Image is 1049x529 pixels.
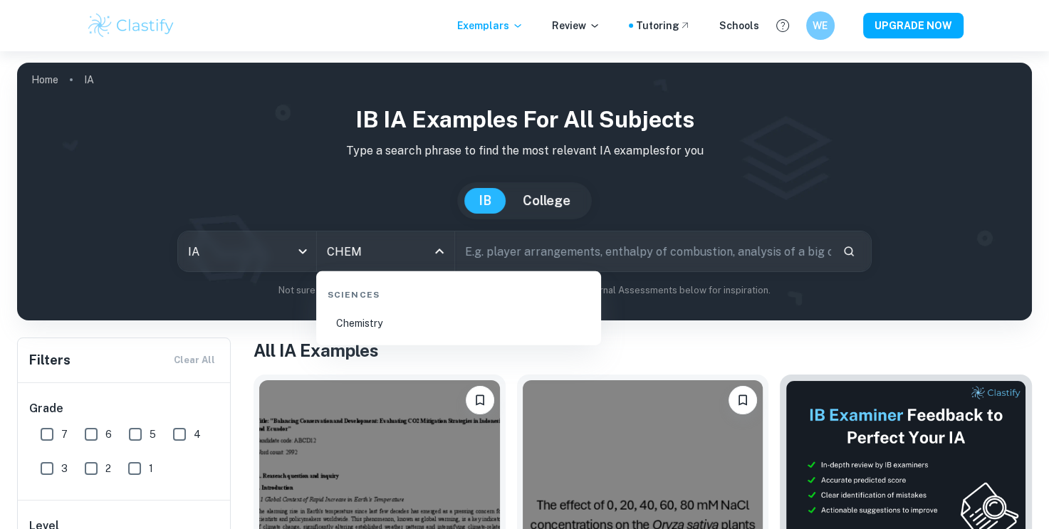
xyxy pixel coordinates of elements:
img: profile cover [17,63,1032,320]
img: Clastify logo [86,11,177,40]
button: Search [837,239,861,263]
button: WE [806,11,835,40]
button: IB [464,188,506,214]
p: Exemplars [457,18,523,33]
a: Schools [719,18,759,33]
p: Type a search phrase to find the most relevant IA examples for you [28,142,1021,159]
button: Close [429,241,449,261]
button: Help and Feedback [771,14,795,38]
div: Sciences [322,277,595,307]
span: 2 [105,461,111,476]
a: Tutoring [636,18,691,33]
span: 4 [194,426,201,442]
button: UPGRADE NOW [863,13,964,38]
h6: Grade [29,400,220,417]
h6: Filters [29,350,71,370]
span: 1 [149,461,153,476]
span: 6 [105,426,112,442]
span: 5 [150,426,156,442]
span: 7 [61,426,68,442]
span: 3 [61,461,68,476]
button: Bookmark [466,386,494,414]
input: E.g. player arrangements, enthalpy of combustion, analysis of a big city... [455,231,831,271]
h1: IB IA examples for all subjects [28,103,1021,137]
div: IA [178,231,316,271]
h6: WE [812,18,828,33]
button: Bookmark [729,386,757,414]
button: College [508,188,585,214]
p: Review [552,18,600,33]
a: Home [31,70,58,90]
p: Not sure what to search for? You can always look through our example Internal Assessments below f... [28,283,1021,298]
h1: All IA Examples [254,337,1032,363]
li: Chemistry [322,307,595,340]
p: IA [84,72,94,88]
